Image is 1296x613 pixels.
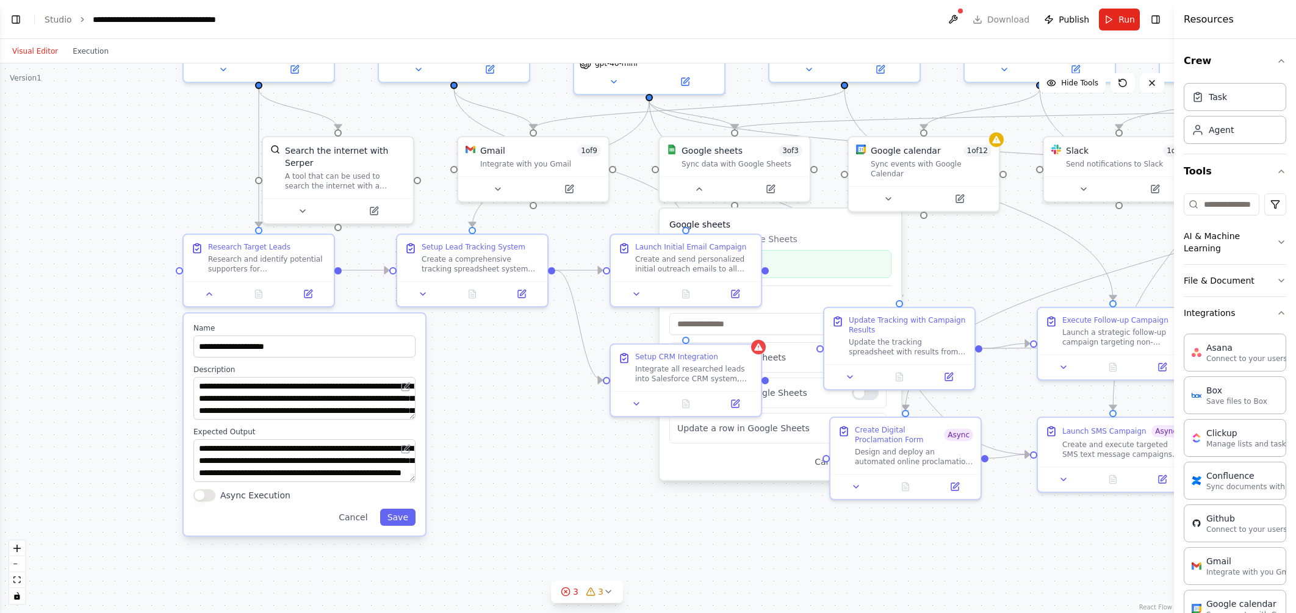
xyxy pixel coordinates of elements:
[577,145,601,157] span: Number of enabled actions
[9,540,25,556] button: zoom in
[1184,220,1286,264] button: AI & Machine Learning
[447,287,499,301] button: No output available
[855,425,944,445] div: Create Digital Proclamation Form
[398,442,413,456] button: Open in editor
[208,254,326,274] div: Research and identify potential supporters for {organization_name} proclamations, including gover...
[1192,561,1201,571] img: Gmail
[846,62,915,77] button: Open in side panel
[610,234,762,307] div: Launch Initial Email CampaignCreate and send personalized initial outreach emails to all identifi...
[871,145,941,157] div: Google calendar
[1184,297,1286,329] button: Integrations
[1066,159,1187,169] div: Send notifications to Slack
[7,11,24,28] button: Show left sidebar
[1192,390,1201,400] img: Box
[480,145,505,157] div: Gmail
[1039,73,1106,93] button: Hide Tools
[1192,518,1201,528] img: GitHub
[527,88,851,129] g: Edge from 7afed474-6f3e-4ceb-8adf-933114afa1fe to 53541f2e-1b8f-45ba-8415-1003e5a2f0a0
[1184,265,1286,296] button: File & Document
[595,59,638,68] span: gpt-4o-mini
[1206,396,1267,406] p: Save files to Box
[838,88,1119,299] g: Edge from 7afed474-6f3e-4ceb-8adf-933114afa1fe to 3f880f35-d557-44a2-bbd4-e9a1b3ba0a6b
[1139,604,1172,611] a: React Flow attribution
[1099,9,1140,30] button: Run
[500,287,542,301] button: Open in side panel
[1192,433,1201,443] img: ClickUp
[682,159,802,169] div: Sync data with Google Sheets
[1087,360,1139,375] button: No output available
[1141,472,1183,487] button: Open in side panel
[480,159,601,169] div: Integrate with you Gmail
[849,315,967,335] div: Update Tracking with Campaign Results
[880,479,932,494] button: No output available
[807,453,851,470] button: Cancel
[1062,315,1168,325] div: Execute Follow-up Campaign
[260,62,329,77] button: Open in side panel
[1206,384,1267,396] div: Box
[1120,182,1189,196] button: Open in side panel
[925,192,994,206] button: Open in side panel
[598,586,603,598] span: 3
[1209,91,1227,103] div: Task
[193,323,416,333] label: Name
[182,234,335,307] div: Research Target LeadsResearch and identify potential supporters for {organization_name} proclamat...
[714,287,756,301] button: Open in side panel
[769,264,1029,461] g: Edge from 4d37d54d-471c-4917-85f9-906c7be1aa28 to 7f953e66-008a-420c-8827-303a797936bd
[856,145,866,154] img: Google Calendar
[220,489,290,501] label: Async Execution
[643,101,905,299] g: Edge from 92020e43-7163-4e21-a467-1449d56b133f to fdb3e209-5767-4bb7-85e7-57b50cb2324b
[466,101,655,226] g: Edge from 92020e43-7163-4e21-a467-1449d56b133f to 511862da-5da9-4cdd-a7ba-0310d65cd052
[635,352,718,362] div: Setup CRM Integration
[287,287,329,301] button: Open in side panel
[9,556,25,572] button: zoom out
[270,145,280,154] img: SerperDevTool
[823,307,976,390] div: Update Tracking with Campaign ResultsUpdate the tracking spreadsheet with results from the initia...
[1037,417,1189,493] div: Launch SMS CampaignAsyncCreate and execute targeted SMS text message campaigns to high-priority l...
[285,171,406,191] div: A tool that can be used to search the internet with a search_query. Supports different search typ...
[669,296,891,306] label: Available Tools
[874,370,926,384] button: No output available
[45,15,72,24] a: Studio
[1118,13,1135,26] span: Run
[551,581,623,603] button: 33
[1043,136,1195,203] div: SlackSlack1of7Send notifications to Slack
[635,254,754,274] div: Create and send personalized initial outreach emails to all identified leads about {organization_...
[9,540,25,604] div: React Flow controls
[253,88,344,129] g: Edge from 70cc5a1c-fb19-40eb-9458-c87b4eda0ec2 to 7bdbb3c0-1e4b-407f-8871-07b507ceef24
[396,234,549,307] div: Setup Lead Tracking SystemCreate a comprehensive tracking spreadsheet system for managing the {or...
[1113,88,1241,129] g: Edge from 96291c3d-85a3-4ccf-b48b-a2f9ef7a61f3 to 2b5d9034-be4c-48e3-8425-786be1a5e0d1
[635,364,754,384] div: Integrate all researched leads into Salesforce CRM system, create comprehensive lead profiles wit...
[918,88,1046,129] g: Edge from b027d904-6f63-4f15-80a1-e05dd8b4c441 to 878cbada-cbb2-4cc2-9bfc-ccf24d1d66ce
[871,159,992,179] div: Sync events with Google Calendar
[1184,78,1286,154] div: Crew
[848,136,1000,212] div: Google CalendarGoogle calendar1of12Sync events with Google Calendar
[849,337,967,357] div: Update the tracking spreadsheet with results from the initial email campaign, including delivery ...
[45,13,216,26] nav: breadcrumb
[555,264,602,276] g: Edge from 511862da-5da9-4cdd-a7ba-0310d65cd052 to 4d37d54d-471c-4917-85f9-906c7be1aa28
[682,145,743,157] div: Google sheets
[448,88,692,226] g: Edge from b2c6c9d8-3034-4756-b803-c632798a6afe to 4d37d54d-471c-4917-85f9-906c7be1aa28
[1059,13,1089,26] span: Publish
[1062,440,1181,459] div: Create and execute targeted SMS text message campaigns to high-priority leads about {organization...
[610,343,762,417] div: Setup CRM IntegrationIntegrate all researched leads into Salesforce CRM system, create comprehens...
[934,479,976,494] button: Open in side panel
[342,264,389,276] g: Edge from c617aabe-5965-493d-99d2-d333a76cc248 to 511862da-5da9-4cdd-a7ba-0310d65cd052
[988,448,1029,464] g: Edge from 5b52c2cd-94f3-4c0a-972d-62e98e1cc9b3 to 7f953e66-008a-420c-8827-303a797936bd
[1163,145,1187,157] span: Number of enabled actions
[1066,145,1089,157] div: Slack
[927,370,970,384] button: Open in side panel
[1184,12,1234,27] h4: Resources
[1087,472,1139,487] button: No output available
[963,145,992,157] span: Number of enabled actions
[380,509,416,526] button: Save
[1037,307,1189,381] div: Execute Follow-up CampaignLaunch a strategic follow-up campaign targeting non-responders and warm...
[422,242,525,252] div: Setup Lead Tracking System
[669,218,891,231] h3: Google sheets
[9,588,25,604] button: toggle interactivity
[331,509,375,526] button: Cancel
[1184,44,1286,78] button: Crew
[448,88,539,129] g: Edge from b2c6c9d8-3034-4756-b803-c632798a6afe to 53541f2e-1b8f-45ba-8415-1003e5a2f0a0
[1151,425,1181,437] span: Async
[635,242,746,252] div: Launch Initial Email Campaign
[855,447,973,467] div: Design and deploy an automated online proclamation form for {organization_name} that functions li...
